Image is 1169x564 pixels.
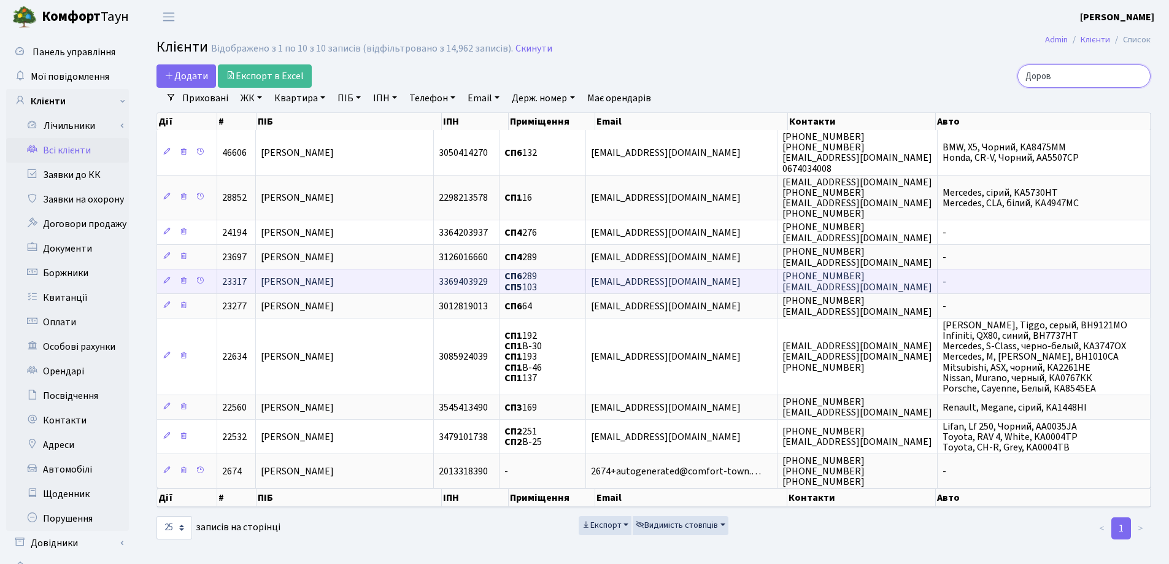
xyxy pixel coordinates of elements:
[6,236,129,261] a: Документи
[222,226,247,239] span: 24194
[782,425,932,449] span: [PHONE_NUMBER] [EMAIL_ADDRESS][DOMAIN_NAME]
[504,465,508,478] span: -
[6,64,129,89] a: Мої повідомлення
[6,433,129,457] a: Адреси
[439,226,488,239] span: 3364203937
[504,270,522,284] b: СП6
[787,489,936,507] th: Контакти
[261,275,334,288] span: [PERSON_NAME]
[591,250,741,264] span: [EMAIL_ADDRESS][DOMAIN_NAME]
[504,226,537,239] span: 276
[504,226,522,239] b: СП4
[6,40,129,64] a: Панель управління
[782,339,932,374] span: [EMAIL_ADDRESS][DOMAIN_NAME] [EMAIL_ADDRESS][DOMAIN_NAME] [PHONE_NUMBER]
[504,270,537,294] span: 289 103
[591,401,741,414] span: [EMAIL_ADDRESS][DOMAIN_NAME]
[261,430,334,444] span: [PERSON_NAME]
[504,299,532,313] span: 64
[6,506,129,531] a: Порушення
[157,489,217,507] th: Дії
[14,114,129,138] a: Лічильники
[504,425,522,438] b: СП2
[504,329,542,384] span: 192 В-30 193 В-46 137
[6,359,129,384] a: Орендарі
[222,430,247,444] span: 22532
[943,250,946,264] span: -
[504,146,522,160] b: СП6
[156,516,192,539] select: записів на сторінці
[1045,33,1068,46] a: Admin
[6,285,129,310] a: Квитанції
[943,401,1087,414] span: Renault, Megane, сірий, KA1448HI
[504,250,537,264] span: 289
[504,401,537,414] span: 169
[782,270,932,294] span: [PHONE_NUMBER] [EMAIL_ADDRESS][DOMAIN_NAME]
[788,113,936,130] th: Контакти
[6,187,129,212] a: Заявки на охорону
[439,275,488,288] span: 3369403929
[507,88,579,109] a: Держ. номер
[782,395,932,419] span: [PHONE_NUMBER] [EMAIL_ADDRESS][DOMAIN_NAME]
[509,489,596,507] th: Приміщення
[439,146,488,160] span: 3050414270
[943,299,946,313] span: -
[439,430,488,444] span: 3479101738
[591,465,761,478] span: 2674+autogenerated@comfort-town.…
[153,7,184,27] button: Переключити навігацію
[261,299,334,313] span: [PERSON_NAME]
[782,221,932,245] span: [PHONE_NUMBER] [EMAIL_ADDRESS][DOMAIN_NAME]
[504,350,522,364] b: СП1
[261,191,334,204] span: [PERSON_NAME]
[217,489,257,507] th: #
[439,350,488,364] span: 3085924039
[42,7,101,26] b: Комфорт
[504,250,522,264] b: СП4
[504,371,522,385] b: СП1
[6,261,129,285] a: Боржники
[236,88,267,109] a: ЖК
[6,531,129,555] a: Довідники
[943,319,1127,395] span: [PERSON_NAME], Tiggo, серый, ВН9121МО Infiniti, QX80, синий, ВН7737НТ Mercedes, S-Class, черно-бе...
[504,191,532,204] span: 16
[504,361,522,374] b: СП1
[222,275,247,288] span: 23317
[156,516,280,539] label: записів на сторінці
[261,401,334,414] span: [PERSON_NAME]
[782,176,932,220] span: [EMAIL_ADDRESS][DOMAIN_NAME] [PHONE_NUMBER] [EMAIL_ADDRESS][DOMAIN_NAME] [PHONE_NUMBER]
[633,516,728,535] button: Видимість стовпців
[439,250,488,264] span: 3126016660
[177,88,233,109] a: Приховані
[591,299,741,313] span: [EMAIL_ADDRESS][DOMAIN_NAME]
[12,5,37,29] img: logo.png
[943,186,1079,210] span: Mercedes, сірий, KA5730HT Mercedes, CLA, білий, KA4947MC
[6,482,129,506] a: Щоденник
[261,226,334,239] span: [PERSON_NAME]
[463,88,504,109] a: Email
[439,299,488,313] span: 3012819013
[579,516,632,535] button: Експорт
[582,88,656,109] a: Має орендарів
[222,465,242,478] span: 2674
[943,275,946,288] span: -
[591,146,741,160] span: [EMAIL_ADDRESS][DOMAIN_NAME]
[257,113,442,130] th: ПІБ
[504,329,522,342] b: СП1
[261,250,334,264] span: [PERSON_NAME]
[157,113,217,130] th: Дії
[6,163,129,187] a: Заявки до КК
[1111,517,1131,539] a: 1
[782,454,865,489] span: [PHONE_NUMBER] [PHONE_NUMBER] [PHONE_NUMBER]
[936,113,1151,130] th: Авто
[217,113,257,130] th: #
[222,401,247,414] span: 22560
[591,350,741,364] span: [EMAIL_ADDRESS][DOMAIN_NAME]
[442,113,508,130] th: ІПН
[943,420,1078,454] span: Lifan, Lf 250, Чорний, АА0035JA Toyota, RAV 4, White, KA0004TP Toyota, CH-R, Grey, KA0004TB
[31,70,109,83] span: Мої повідомлення
[164,69,208,83] span: Додати
[261,350,334,364] span: [PERSON_NAME]
[591,275,741,288] span: [EMAIL_ADDRESS][DOMAIN_NAME]
[504,280,522,294] b: СП5
[257,489,442,507] th: ПІБ
[261,465,334,478] span: [PERSON_NAME]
